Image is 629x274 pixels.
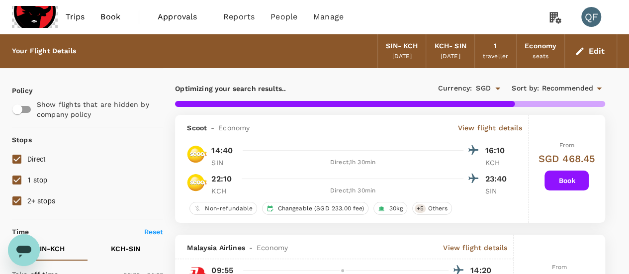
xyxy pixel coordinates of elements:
[483,52,508,62] div: traveller
[438,83,472,94] span: Currency :
[144,227,164,237] p: Reset
[242,186,463,196] div: Direct , 1h 30min
[100,11,120,23] span: Book
[415,204,426,213] span: + 5
[541,83,593,94] span: Recommended
[313,11,344,23] span: Manage
[37,99,157,119] p: Show flights that are hidden by company policy
[187,144,207,164] img: TR
[189,202,257,215] div: Non-refundable
[245,243,257,253] span: -
[533,52,548,62] div: seats
[262,202,368,215] div: Changeable (SGD 233.00 fee)
[27,155,46,163] span: Direct
[544,171,589,190] button: Book
[12,46,76,57] div: Your Flight Details
[12,227,29,237] p: Time
[27,197,55,205] span: 2+ stops
[218,123,250,133] span: Economy
[424,204,451,213] span: Others
[434,41,466,52] div: KCH - SIN
[12,6,58,28] img: fazri fifty
[491,82,505,95] button: Open
[552,264,567,271] span: From
[158,11,207,23] span: Approvals
[8,234,40,266] iframe: Button to launch messaging window
[12,86,21,95] p: Policy
[441,52,460,62] div: [DATE]
[485,186,510,196] p: SIN
[201,204,257,213] span: Non-refundable
[443,243,507,253] p: View flight details
[211,158,236,168] p: SIN
[581,7,601,27] div: QF
[35,244,65,254] p: SIN - KCH
[385,204,407,213] span: 30kg
[412,202,452,215] div: +5Others
[458,123,522,133] p: View flight details
[187,173,207,192] img: TR
[211,145,233,157] p: 14:40
[494,41,497,52] div: 1
[12,136,32,144] strong: Stops
[525,41,556,52] div: Economy
[187,123,207,133] span: Scoot
[207,123,218,133] span: -
[211,186,236,196] p: KCH
[392,52,412,62] div: [DATE]
[485,145,510,157] p: 16:10
[175,84,390,93] p: Optimizing your search results..
[223,11,255,23] span: Reports
[270,11,297,23] span: People
[512,83,539,94] span: Sort by :
[373,202,407,215] div: 30kg
[257,243,288,253] span: Economy
[485,173,510,185] p: 23:40
[273,204,368,213] span: Changeable (SGD 233.00 fee)
[211,173,232,185] p: 22:10
[27,176,48,184] span: 1 stop
[539,151,596,167] h6: SGD 468.45
[111,244,140,254] p: KCH - SIN
[66,11,85,23] span: Trips
[386,41,418,52] div: SIN - KCH
[242,158,463,168] div: Direct , 1h 30min
[559,142,574,149] span: From
[485,158,510,168] p: KCH
[573,43,609,59] button: Edit
[187,243,245,253] span: Malaysia Airlines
